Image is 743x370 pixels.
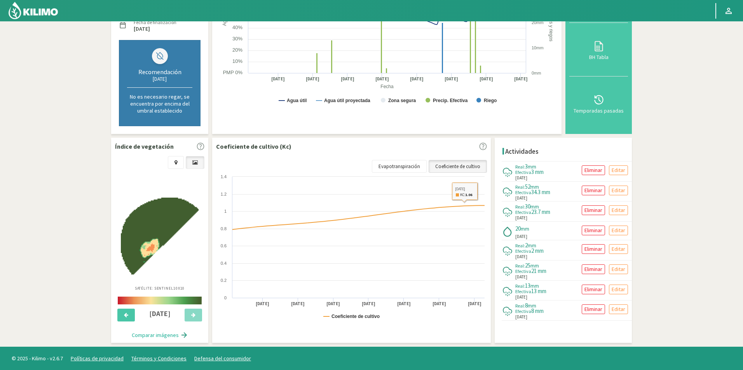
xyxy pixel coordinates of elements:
[569,76,628,130] button: Temporadas pasadas
[515,308,531,314] span: Efectiva
[222,8,227,26] text: Agua útil
[194,355,251,362] a: Defensa del consumidor
[515,195,527,202] span: [DATE]
[612,186,625,195] p: Editar
[531,168,544,175] span: 3 mm
[530,183,539,190] span: mm
[531,208,550,215] span: 23.7 mm
[173,286,185,291] span: 10X10
[515,209,531,215] span: Efectiva
[468,301,481,307] text: [DATE]
[140,310,180,318] h4: [DATE]
[532,45,544,50] text: 10mm
[515,254,527,260] span: [DATE]
[291,301,305,307] text: [DATE]
[397,301,411,307] text: [DATE]
[515,164,525,170] span: Real:
[331,314,380,319] text: Coeficiente de cultivo
[525,183,530,190] span: 52
[515,263,525,269] span: Real:
[530,282,539,289] span: mm
[525,203,530,210] span: 30
[480,76,493,82] text: [DATE]
[530,262,539,269] span: mm
[515,175,527,181] span: [DATE]
[433,301,446,307] text: [DATE]
[582,165,605,175] button: Eliminar
[131,355,187,362] a: Términos y Condiciones
[515,248,531,254] span: Efectiva
[134,19,176,26] label: Fecha de finalización
[609,205,628,215] button: Editar
[224,209,227,214] text: 1
[609,304,628,314] button: Editar
[514,76,528,82] text: [DATE]
[256,301,269,307] text: [DATE]
[582,226,605,235] button: Eliminar
[271,76,285,82] text: [DATE]
[525,302,528,309] span: 8
[124,327,196,343] button: Comparar imágenes
[612,285,625,294] p: Editar
[224,295,227,300] text: 0
[429,160,487,173] a: Coeficiente de cultivo
[525,262,530,269] span: 25
[612,245,625,254] p: Editar
[584,245,602,254] p: Eliminar
[515,184,525,190] span: Real:
[515,294,527,301] span: [DATE]
[115,142,174,151] p: Índice de vegetación
[232,58,242,64] text: 10%
[609,165,628,175] button: Editar
[530,203,539,210] span: mm
[8,354,67,363] span: © 2025 - Kilimo - v2.6.7
[584,285,602,294] p: Eliminar
[505,148,539,155] h4: Actividades
[121,198,199,274] img: 34740f31-fa38-4fcb-bfd2-10b103f4f36d_-_sentinel_-_2025-09-22.png
[127,68,192,76] div: Recomendación
[582,186,605,195] button: Eliminar
[326,301,340,307] text: [DATE]
[127,76,192,82] div: [DATE]
[216,142,291,151] p: Coeficiente de cultivo (Kc)
[528,302,536,309] span: mm
[609,226,628,235] button: Editar
[515,169,531,175] span: Efectiva
[388,98,416,103] text: Zona segura
[372,160,427,173] a: Evapotranspiración
[8,1,59,20] img: Kilimo
[532,71,541,75] text: 0mm
[609,186,628,195] button: Editar
[584,186,602,195] p: Eliminar
[584,206,602,215] p: Eliminar
[134,26,150,31] label: [DATE]
[584,166,602,175] p: Eliminar
[532,20,544,25] text: 20mm
[582,304,605,314] button: Eliminar
[531,287,546,295] span: 13 mm
[515,189,531,195] span: Efectiva
[525,163,528,170] span: 3
[612,166,625,175] p: Editar
[609,264,628,274] button: Editar
[515,283,525,289] span: Real:
[71,355,124,362] a: Políticas de privacidad
[612,265,625,274] p: Editar
[612,305,625,314] p: Editar
[221,192,227,196] text: 1.2
[410,76,424,82] text: [DATE]
[525,282,530,289] span: 13
[515,243,525,248] span: Real:
[221,278,227,283] text: 0.2
[521,225,529,232] span: mm
[221,243,227,248] text: 0.6
[221,174,227,179] text: 1.4
[531,188,550,196] span: 34.3 mm
[221,261,227,266] text: 0.4
[306,76,319,82] text: [DATE]
[375,76,389,82] text: [DATE]
[515,204,525,210] span: Real:
[232,24,242,30] text: 40%
[341,76,354,82] text: [DATE]
[118,297,202,304] img: scale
